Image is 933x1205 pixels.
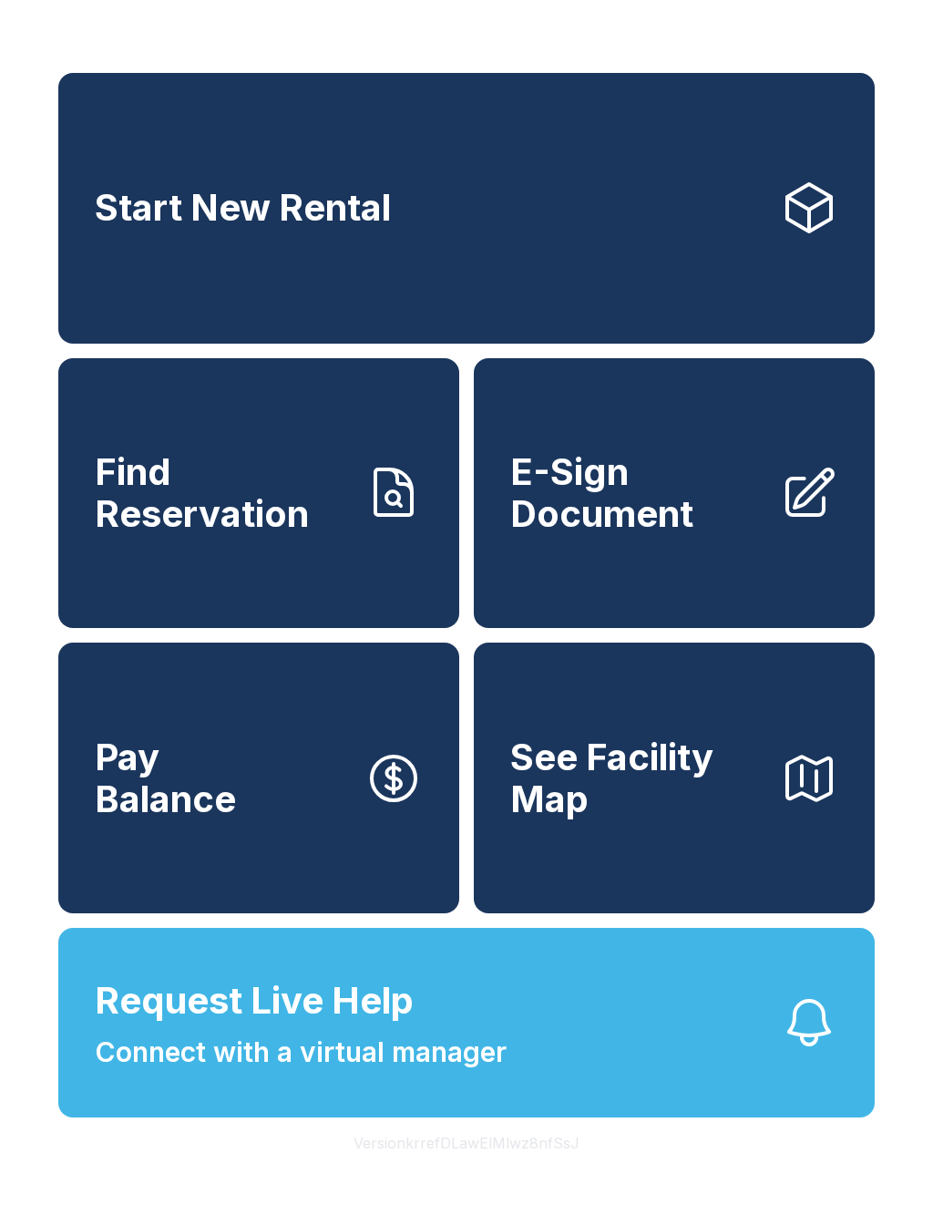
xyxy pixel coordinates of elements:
[474,643,875,913] button: See Facility Map
[58,643,459,913] button: PayBalance
[95,451,350,534] span: Find Reservation
[474,358,875,629] a: E-Sign Document
[95,187,391,229] span: Start New Rental
[58,928,875,1117] button: Request Live HelpConnect with a virtual manager
[339,1117,594,1169] button: VersionkrrefDLawElMlwz8nfSsJ
[95,736,236,819] span: Pay Balance
[95,973,414,1028] span: Request Live Help
[58,73,875,344] a: Start New Rental
[510,736,765,819] span: See Facility Map
[58,358,459,629] a: Find Reservation
[510,451,765,534] span: E-Sign Document
[95,1032,507,1073] span: Connect with a virtual manager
